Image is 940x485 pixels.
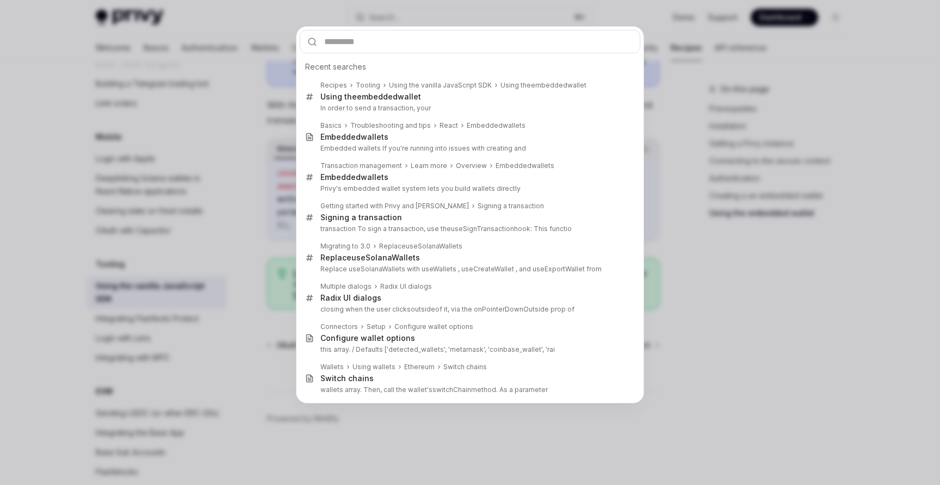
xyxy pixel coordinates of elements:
[404,363,435,371] div: Ethereum
[320,253,420,263] div: Replace
[478,202,544,210] div: Signing a transaction
[320,202,469,210] div: Getting started with Privy and [PERSON_NAME]
[440,121,458,130] div: React
[467,121,503,129] b: Embedded
[406,242,462,250] b: useSolanaWallets
[531,81,567,89] b: embedded
[451,225,514,233] b: useSignTransaction
[496,161,531,170] b: Embedded
[320,184,617,193] p: Privy's embedded wallet system lets you build wallets directly
[320,385,617,394] p: wallets array. Then, call the wallet's method. As a parameter
[379,242,462,251] div: Replace
[351,253,420,262] b: useSolanaWallets
[320,144,617,153] p: Embedded wallets If you're running into issues with creating and
[320,213,402,222] div: Signing a transaction
[320,305,617,314] p: closing when the user clicks of it, via the onPointerDownOutside prop of
[320,161,402,170] div: Transaction management
[320,121,342,130] div: Basics
[443,363,487,371] div: Switch chains
[500,81,586,90] div: Using the wallet
[320,345,617,354] p: this array. / Defaults ['detected_wallets', 'metamask', ' ', 'rai
[432,385,471,394] b: switchChain
[320,81,347,90] div: Recipes
[320,132,361,141] b: Embedded
[490,345,541,353] b: coinbase_wallet
[352,363,395,371] div: Using wallets
[320,293,381,303] div: Radix UI dialogs
[320,265,617,273] p: Replace useSolanaWallets with useWallets , useCreateWallet , and useExportWallet from
[320,363,344,371] div: Wallets
[320,172,361,182] b: Embedded
[350,121,431,130] div: Troubleshooting and tips
[320,374,374,383] div: Switch chains
[320,282,372,291] div: Multiple dialogs
[389,81,492,90] div: Using the vanilla JavaScript SDK
[394,322,473,331] div: Configure wallet options
[411,305,435,313] b: outside
[356,81,380,90] div: Tooling
[320,104,617,113] p: In order to send a transaction, your
[320,172,388,182] div: wallets
[320,132,388,142] div: wallets
[357,92,398,101] b: embedded
[320,322,358,331] div: Connectors
[367,322,386,331] div: Setup
[456,161,487,170] div: Overview
[380,282,432,291] div: Radix UI dialogs
[305,61,366,72] span: Recent searches
[496,161,554,170] div: wallets
[320,225,617,233] p: transaction To sign a transaction, use the hook: This functio
[411,161,447,170] div: Learn more
[320,333,415,343] div: Configure wallet options
[320,242,370,251] div: Migrating to 3.0
[467,121,525,130] div: wallets
[320,92,421,102] div: Using the wallet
